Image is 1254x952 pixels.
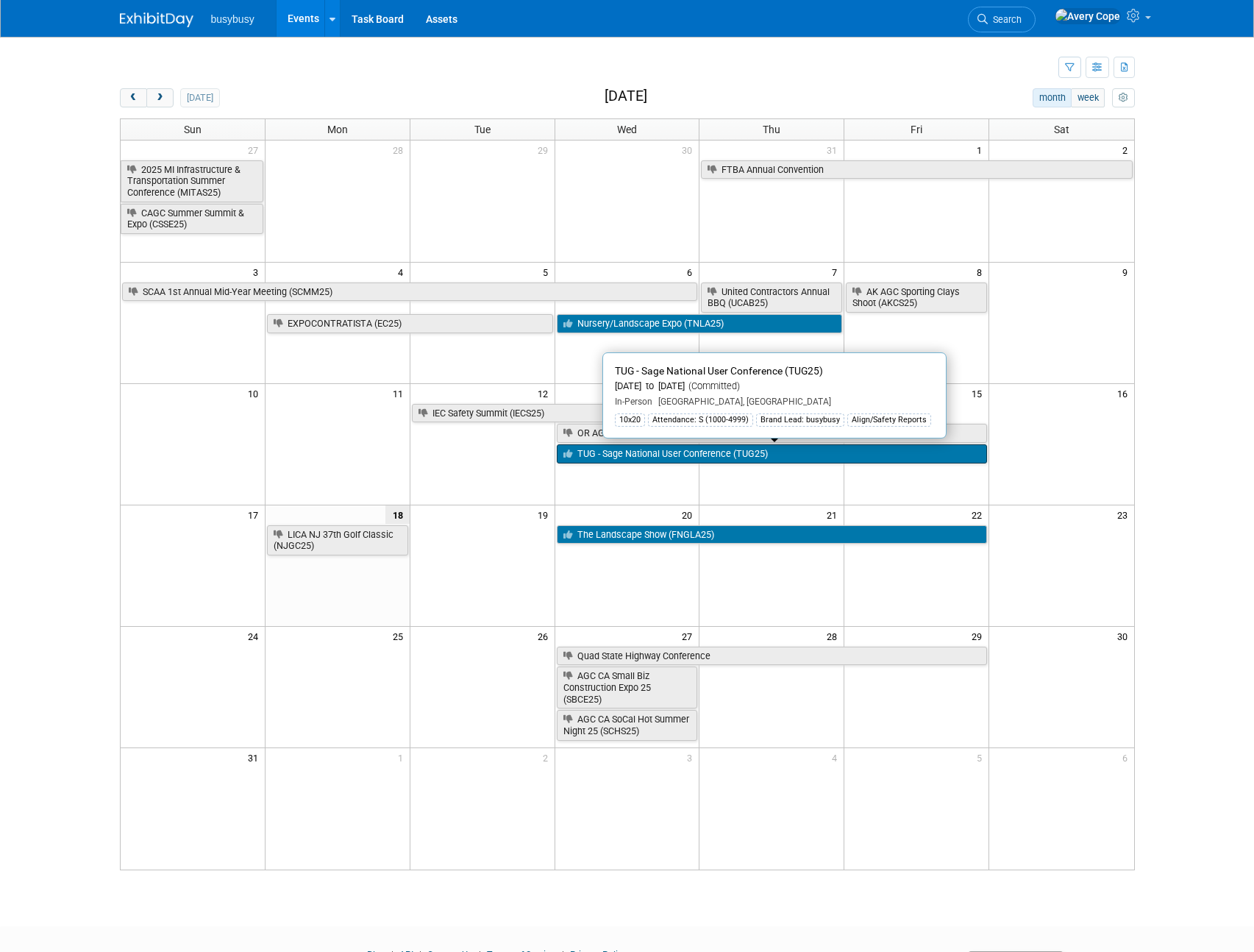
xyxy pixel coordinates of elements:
button: prev [120,88,147,107]
div: Brand Lead: busybusy [756,413,844,427]
h2: [DATE] [605,88,647,104]
i: Personalize Calendar [1119,93,1128,103]
span: 28 [391,141,410,159]
div: [DATE] to [DATE] [615,380,934,393]
a: SCAA 1st Annual Mid-Year Meeting (SCMM25) [122,283,698,302]
span: 24 [246,627,265,645]
span: 26 [536,627,555,645]
span: 21 [825,505,844,524]
span: 6 [1121,748,1134,767]
span: 4 [830,748,844,767]
a: AGC CA SoCal Hot Summer Night 25 (SCHS25) [557,710,698,740]
a: Search [968,7,1036,32]
a: Nursery/Landscape Expo (TNLA25) [557,314,843,333]
button: month [1033,88,1072,107]
div: Attendance: S (1000-4999) [648,413,753,427]
img: ExhibitDay [120,13,193,27]
span: 3 [252,263,265,281]
span: 4 [396,263,410,281]
span: busybusy [211,13,254,25]
span: 15 [970,384,988,402]
span: 19 [536,505,555,524]
span: Thu [763,124,780,135]
span: Fri [911,124,922,135]
span: 3 [685,748,699,767]
button: next [146,88,174,107]
div: 10x20 [615,413,645,427]
span: (Committed) [685,380,740,391]
span: 9 [1121,263,1134,281]
span: 31 [246,748,265,767]
span: 8 [975,263,988,281]
span: 2 [541,748,555,767]
span: 2 [1121,141,1134,159]
span: 1 [396,748,410,767]
span: Sat [1054,124,1069,135]
button: [DATE] [180,88,219,107]
span: Wed [617,124,637,135]
span: 28 [825,627,844,645]
span: 29 [970,627,988,645]
a: AK AGC Sporting Clays Shoot (AKCS25) [846,283,987,313]
a: EXPOCONTRATISTA (EC25) [267,314,553,333]
a: FTBA Annual Convention [701,160,1132,180]
button: week [1071,88,1105,107]
span: 30 [1116,627,1134,645]
span: 29 [536,141,555,159]
span: 7 [830,263,844,281]
span: 10 [246,384,265,402]
span: 18 [385,505,410,524]
span: Sun [184,124,202,135]
span: Search [988,14,1022,25]
a: AGC CA Small Biz Construction Expo 25 (SBCE25) [557,667,698,708]
span: [GEOGRAPHIC_DATA], [GEOGRAPHIC_DATA] [652,397,831,407]
span: 11 [391,384,410,402]
span: 16 [1116,384,1134,402]
span: 27 [680,627,699,645]
span: 23 [1116,505,1134,524]
span: 1 [975,141,988,159]
a: CAGC Summer Summit & Expo (CSSE25) [121,204,263,234]
span: 25 [391,627,410,645]
span: 22 [970,505,988,524]
span: 27 [246,141,265,159]
a: United Contractors Annual BBQ (UCAB25) [701,283,842,313]
span: TUG - Sage National User Conference (TUG25) [615,365,823,377]
span: In-Person [615,397,652,407]
span: 6 [685,263,699,281]
span: Mon [327,124,348,135]
span: 17 [246,505,265,524]
a: 2025 MI Infrastructure & Transportation Summer Conference (MITAS25) [121,160,263,202]
a: LICA NJ 37th Golf Classic (NJGC25) [267,525,408,555]
button: myCustomButton [1112,88,1134,107]
a: The Landscape Show (FNGLA25) [557,525,988,544]
a: IEC Safety Summit (IECS25) [412,404,843,423]
img: Avery Cope [1055,8,1121,24]
a: Quad State Highway Conference [557,647,988,666]
span: 31 [825,141,844,159]
div: Align/Safety Reports [847,413,931,427]
a: OR AGC Summer Convention 25 (ORSC25) [557,424,988,443]
span: Tue [474,124,491,135]
a: TUG - Sage National User Conference (TUG25) [557,444,988,463]
span: 30 [680,141,699,159]
span: 5 [541,263,555,281]
span: 5 [975,748,988,767]
span: 20 [680,505,699,524]
span: 12 [536,384,555,402]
